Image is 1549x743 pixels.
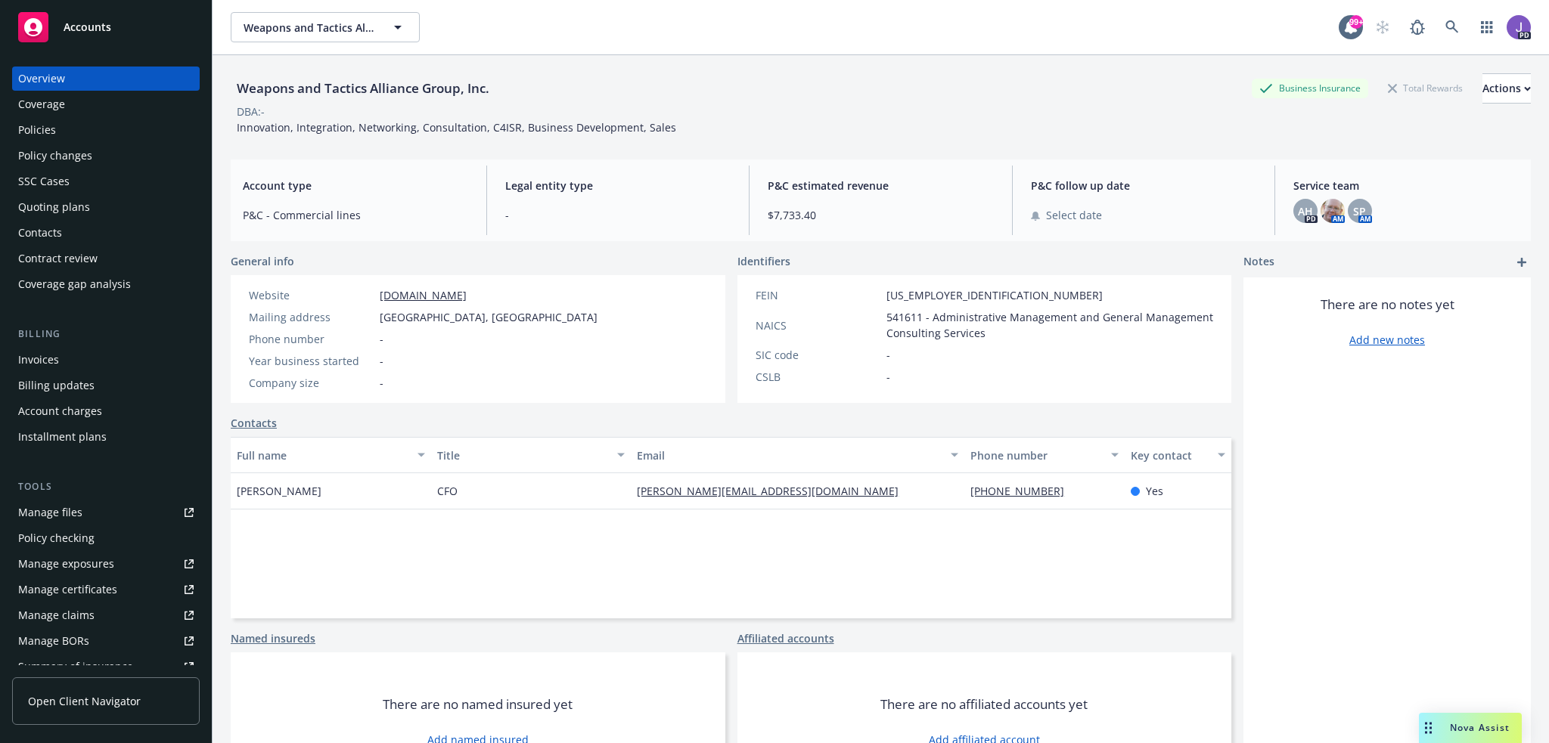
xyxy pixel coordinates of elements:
[756,287,880,303] div: FEIN
[18,144,92,168] div: Policy changes
[18,67,65,91] div: Overview
[1125,437,1231,473] button: Key contact
[383,695,573,714] span: There are no named insured yet
[243,207,468,223] span: P&C - Commercial lines
[12,373,200,398] a: Billing updates
[249,287,374,303] div: Website
[237,104,265,119] div: DBA: -
[18,425,107,449] div: Installment plans
[12,552,200,576] a: Manage exposures
[18,577,117,602] div: Manage certificates
[631,437,964,473] button: Email
[12,425,200,449] a: Installment plans
[237,447,408,463] div: Full name
[756,347,880,363] div: SIC code
[231,253,294,269] span: General info
[505,178,731,193] span: Legal entity type
[886,369,890,385] span: -
[886,309,1214,341] span: 541611 - Administrative Management and General Management Consulting Services
[1321,199,1345,223] img: photo
[243,178,468,193] span: Account type
[12,629,200,653] a: Manage BORs
[1146,483,1163,499] span: Yes
[12,221,200,245] a: Contacts
[231,415,277,431] a: Contacts
[768,207,993,223] span: $7,733.40
[1046,207,1102,223] span: Select date
[1419,713,1522,743] button: Nova Assist
[380,353,383,369] span: -
[249,309,374,325] div: Mailing address
[28,693,141,709] span: Open Client Navigator
[12,246,200,271] a: Contract review
[18,348,59,372] div: Invoices
[237,120,676,135] span: Innovation, Integration, Networking, Consultation, C4ISR, Business Development, Sales
[1472,12,1502,42] a: Switch app
[18,603,95,627] div: Manage claims
[231,630,315,646] a: Named insureds
[1349,15,1363,29] div: 99+
[12,272,200,296] a: Coverage gap analysis
[18,399,102,423] div: Account charges
[18,118,56,142] div: Policies
[18,92,65,116] div: Coverage
[970,447,1102,463] div: Phone number
[1367,12,1398,42] a: Start snowing
[1353,203,1366,219] span: SP
[12,327,200,342] div: Billing
[231,79,495,98] div: Weapons and Tactics Alliance Group, Inc.
[18,169,70,193] div: SSC Cases
[18,552,114,576] div: Manage exposures
[637,447,942,463] div: Email
[249,353,374,369] div: Year business started
[64,21,111,33] span: Accounts
[12,479,200,494] div: Tools
[964,437,1125,473] button: Phone number
[18,272,131,296] div: Coverage gap analysis
[756,369,880,385] div: CSLB
[1131,447,1209,463] div: Key contact
[12,526,200,550] a: Policy checking
[231,437,431,473] button: Full name
[12,577,200,602] a: Manage certificates
[12,67,200,91] a: Overview
[437,447,609,463] div: Title
[1507,15,1531,39] img: photo
[880,695,1088,714] span: There are no affiliated accounts yet
[1031,178,1256,193] span: P&C follow up date
[1380,79,1470,98] div: Total Rewards
[768,178,993,193] span: P&C estimated revenue
[737,253,790,269] span: Identifiers
[12,348,200,372] a: Invoices
[231,12,420,42] button: Weapons and Tactics Alliance Group, Inc.
[244,20,374,36] span: Weapons and Tactics Alliance Group, Inc.
[637,484,911,498] a: [PERSON_NAME][EMAIL_ADDRESS][DOMAIN_NAME]
[1243,253,1274,271] span: Notes
[18,655,133,679] div: Summary of insurance
[18,500,82,525] div: Manage files
[18,526,95,550] div: Policy checking
[12,399,200,423] a: Account charges
[1402,12,1433,42] a: Report a Bug
[18,195,90,219] div: Quoting plans
[1349,332,1425,348] a: Add new notes
[1252,79,1368,98] div: Business Insurance
[886,347,890,363] span: -
[249,375,374,391] div: Company size
[12,655,200,679] a: Summary of insurance
[380,309,598,325] span: [GEOGRAPHIC_DATA], [GEOGRAPHIC_DATA]
[380,375,383,391] span: -
[18,246,98,271] div: Contract review
[12,603,200,627] a: Manage claims
[737,630,834,646] a: Affiliated accounts
[1513,253,1531,271] a: add
[1437,12,1467,42] a: Search
[1450,721,1510,734] span: Nova Assist
[12,6,200,48] a: Accounts
[437,483,458,499] span: CFO
[12,169,200,193] a: SSC Cases
[237,483,321,499] span: [PERSON_NAME]
[1293,178,1519,193] span: Service team
[380,288,467,302] a: [DOMAIN_NAME]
